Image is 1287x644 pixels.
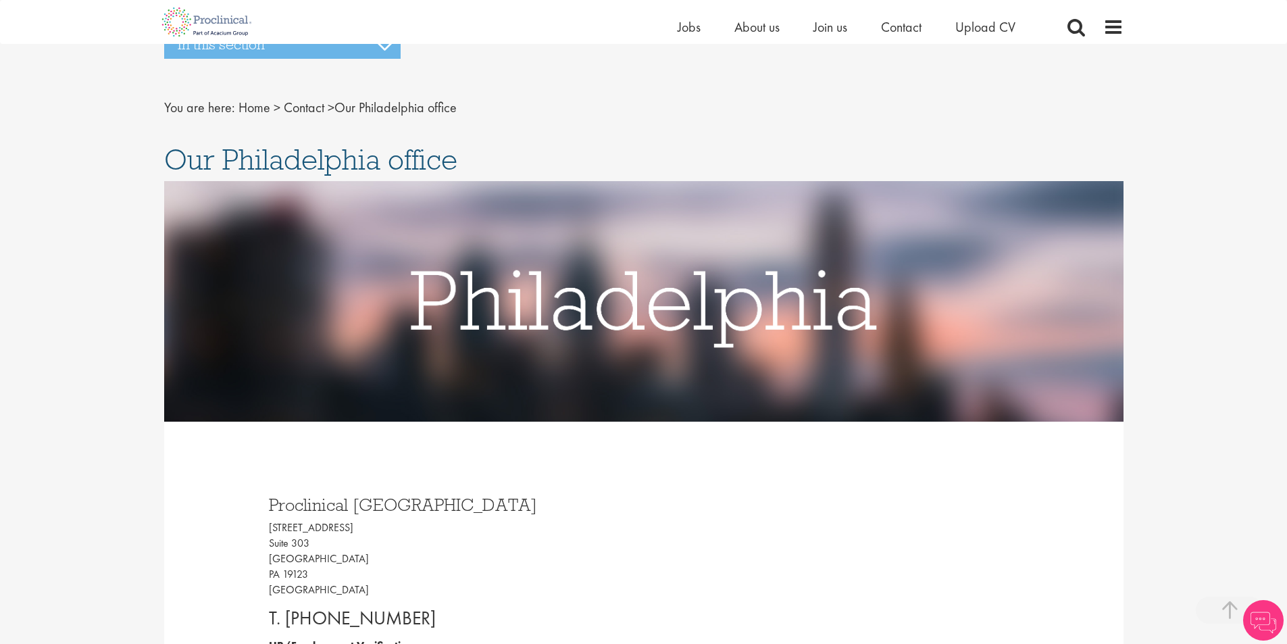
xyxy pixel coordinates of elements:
p: [STREET_ADDRESS] Suite 303 [GEOGRAPHIC_DATA] PA 19123 [GEOGRAPHIC_DATA] [269,520,634,597]
a: Join us [813,18,847,36]
a: Upload CV [955,18,1015,36]
a: Jobs [678,18,701,36]
span: > [328,99,334,116]
span: Our Philadelphia office [238,99,457,116]
h3: In this section [164,30,401,59]
a: breadcrumb link to Home [238,99,270,116]
h3: Proclinical [GEOGRAPHIC_DATA] [269,496,634,514]
a: Contact [881,18,922,36]
span: Our Philadelphia office [164,141,457,178]
span: > [274,99,280,116]
img: Chatbot [1243,600,1284,641]
p: T. [PHONE_NUMBER] [269,605,634,632]
a: breadcrumb link to Contact [284,99,324,116]
span: You are here: [164,99,235,116]
a: About us [734,18,780,36]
